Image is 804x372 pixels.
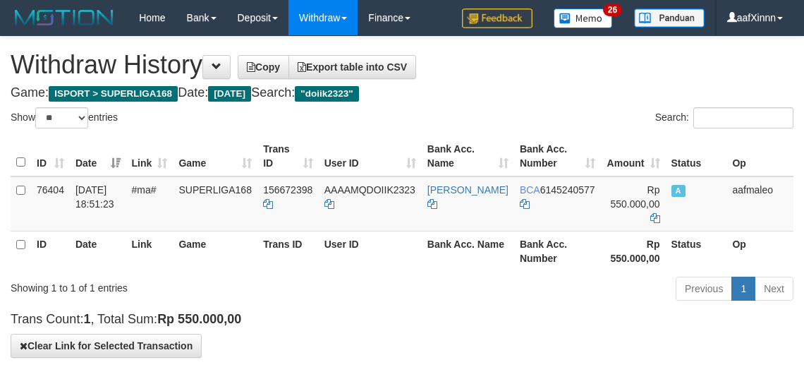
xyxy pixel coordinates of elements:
strong: Rp 550.000,00 [610,239,659,264]
a: 1 [731,277,755,301]
div: Showing 1 to 1 of 1 entries [11,275,324,295]
td: #ma# [126,176,173,232]
td: 6145240577 [514,176,601,232]
th: User ID: activate to sort column ascending [319,136,422,176]
td: 156672398 [257,176,319,232]
input: Search: [693,107,793,128]
th: User ID [319,231,422,271]
h1: Withdraw History [11,51,793,79]
th: Link: activate to sort column ascending [126,136,173,176]
h4: Trans Count: , Total Sum: [11,313,793,327]
strong: 1 [83,312,90,326]
span: BCA [520,184,540,196]
a: Previous [676,277,732,301]
th: Bank Acc. Number: activate to sort column ascending [514,136,601,176]
td: AAAAMQDOIIK2323 [319,176,422,232]
td: 76404 [31,176,70,232]
th: ID: activate to sort column ascending [31,136,70,176]
th: Trans ID: activate to sort column ascending [257,136,319,176]
span: Rp 550.000,00 [610,184,659,210]
label: Search: [655,107,793,128]
span: "doiik2323" [295,86,359,102]
span: [DATE] [208,86,251,102]
th: Op [726,231,793,271]
a: [PERSON_NAME] [427,184,508,196]
th: Status [666,136,727,176]
span: Copy [247,61,280,73]
strong: Rp 550.000,00 [157,312,241,326]
img: Feedback.jpg [462,8,532,28]
span: 26 [603,4,622,16]
th: Date: activate to sort column ascending [70,136,126,176]
th: Game [173,231,257,271]
td: SUPERLIGA168 [173,176,257,232]
button: Clear Link for Selected Transaction [11,334,202,358]
span: Approved - Marked by aafsoycanthlai [671,185,686,197]
th: Game: activate to sort column ascending [173,136,257,176]
th: ID [31,231,70,271]
img: panduan.png [634,8,705,28]
th: Op [726,136,793,176]
th: Status [666,231,727,271]
th: Amount: activate to sort column ascending [601,136,666,176]
th: Bank Acc. Name [422,231,514,271]
select: Showentries [35,107,88,128]
th: Bank Acc. Number [514,231,601,271]
th: Date [70,231,126,271]
th: Trans ID [257,231,319,271]
h4: Game: Date: Search: [11,86,793,100]
a: Next [755,277,793,301]
td: [DATE] 18:51:23 [70,176,126,232]
span: Export table into CSV [298,61,407,73]
td: aafmaleo [726,176,793,232]
th: Bank Acc. Name: activate to sort column ascending [422,136,514,176]
img: Button%20Memo.svg [554,8,613,28]
img: MOTION_logo.png [11,7,118,28]
label: Show entries [11,107,118,128]
a: Copy [238,55,289,79]
a: Export table into CSV [288,55,416,79]
th: Link [126,231,173,271]
span: ISPORT > SUPERLIGA168 [49,86,178,102]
